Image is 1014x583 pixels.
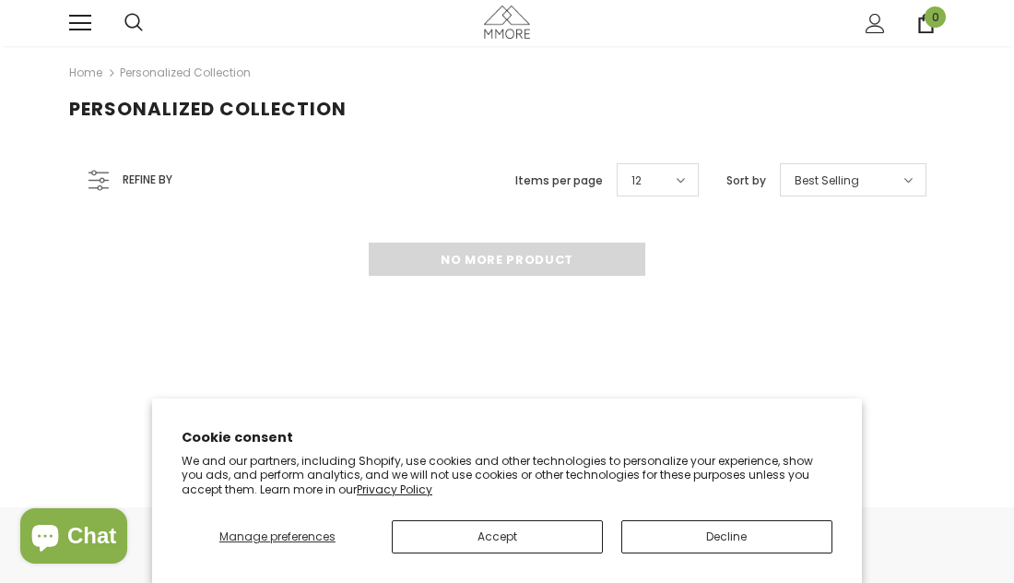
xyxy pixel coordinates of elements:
span: Manage preferences [219,529,336,544]
button: Manage preferences [182,520,373,553]
inbox-online-store-chat: Shopify online store chat [15,508,133,568]
a: 0 [916,14,936,33]
label: Items per page [515,172,603,190]
span: Best Selling [795,172,859,190]
span: 0 [925,6,946,28]
h2: Cookie consent [182,428,832,447]
a: Privacy Policy [357,482,432,497]
p: We and our partners, including Shopify, use cookies and other technologies to personalize your ex... [182,454,832,497]
a: Home [69,62,102,84]
button: Decline [621,520,832,553]
img: MMORE Cases [484,6,530,38]
label: Sort by [726,172,766,190]
a: Personalized Collection [120,65,251,80]
span: 12 [631,172,642,190]
span: Personalized Collection [69,96,347,122]
button: Accept [392,520,603,553]
span: Refine by [123,170,172,190]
